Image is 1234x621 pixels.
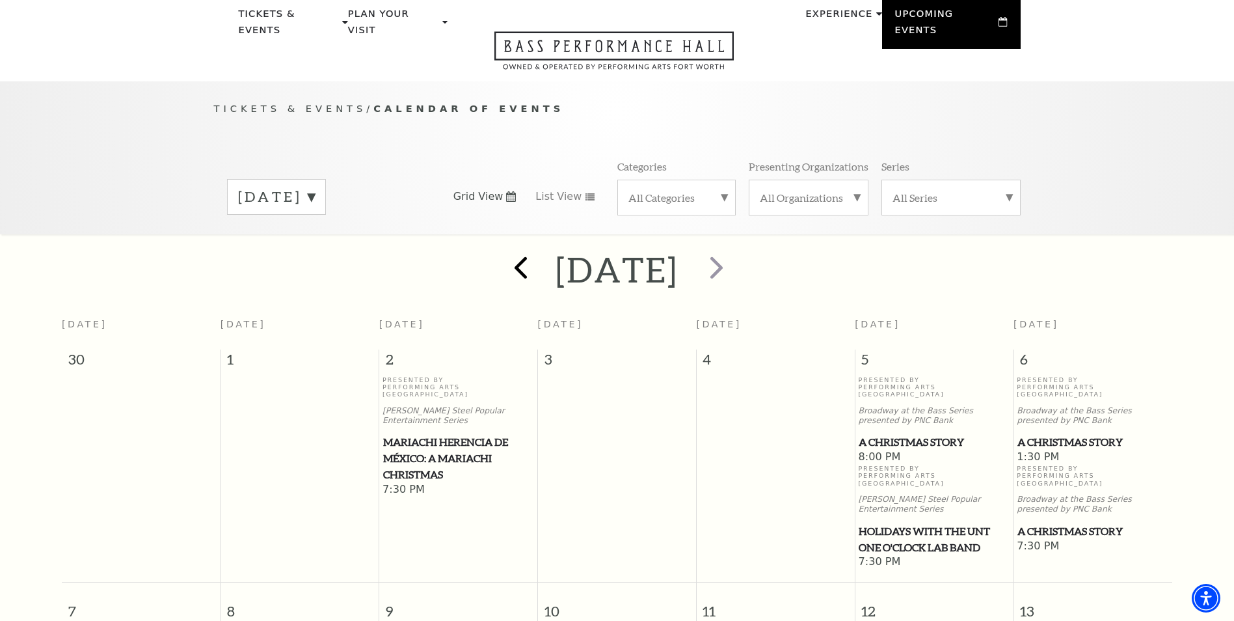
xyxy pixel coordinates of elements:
span: 30 [62,350,220,376]
p: Series [881,159,909,173]
a: Mariachi Herencia de México: A Mariachi Christmas [382,434,534,482]
span: Tickets & Events [214,103,367,114]
span: [DATE] [538,319,583,329]
span: 6 [1014,350,1172,376]
p: Presenting Organizations [749,159,868,173]
a: Holidays with the UNT One O'Clock Lab Band [858,523,1010,555]
span: [DATE] [855,319,900,329]
span: A Christmas Story [859,434,1009,450]
label: All Series [892,191,1010,204]
p: [PERSON_NAME] Steel Popular Entertainment Series [858,495,1010,514]
span: Calendar of Events [373,103,564,114]
p: Tickets & Events [239,6,340,46]
span: A Christmas Story [1017,523,1168,540]
p: / [214,101,1021,117]
span: List View [535,189,582,204]
a: A Christmas Story [1017,523,1169,540]
span: [DATE] [1013,319,1059,329]
span: 7:30 PM [382,483,534,497]
a: A Christmas Story [1017,434,1169,450]
p: Broadway at the Bass Series presented by PNC Bank [858,406,1010,426]
label: All Organizations [760,191,857,204]
span: 3 [538,350,696,376]
p: Upcoming Events [895,6,996,46]
p: [PERSON_NAME] Steel Popular Entertainment Series [382,406,534,426]
span: 5 [855,350,1013,376]
p: Categories [617,159,667,173]
span: Grid View [453,189,503,204]
button: next [691,247,738,293]
span: 2 [379,350,537,376]
label: [DATE] [238,187,315,207]
p: Presented By Performing Arts [GEOGRAPHIC_DATA] [1017,376,1169,398]
span: [DATE] [221,319,266,329]
span: [DATE] [696,319,742,329]
span: 7:30 PM [858,555,1010,570]
span: 1 [221,350,379,376]
span: 8:00 PM [858,450,1010,465]
span: 7:30 PM [1017,540,1169,554]
button: prev [496,247,543,293]
span: Holidays with the UNT One O'Clock Lab Band [859,523,1009,555]
span: A Christmas Story [1017,434,1168,450]
p: Presented By Performing Arts [GEOGRAPHIC_DATA] [1017,465,1169,487]
a: Open this option [448,31,781,81]
p: Presented By Performing Arts [GEOGRAPHIC_DATA] [858,376,1010,398]
span: [DATE] [62,319,107,329]
p: Presented By Performing Arts [GEOGRAPHIC_DATA] [858,465,1010,487]
p: Experience [805,6,872,29]
h2: [DATE] [556,249,678,290]
span: [DATE] [379,319,425,329]
label: All Categories [628,191,725,204]
span: 1:30 PM [1017,450,1169,465]
a: A Christmas Story [858,434,1010,450]
p: Broadway at the Bass Series presented by PNC Bank [1017,406,1169,426]
p: Plan Your Visit [348,6,439,46]
p: Broadway at the Bass Series presented by PNC Bank [1017,495,1169,514]
div: Accessibility Menu [1192,584,1220,613]
span: 4 [697,350,855,376]
p: Presented By Performing Arts [GEOGRAPHIC_DATA] [382,376,534,398]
